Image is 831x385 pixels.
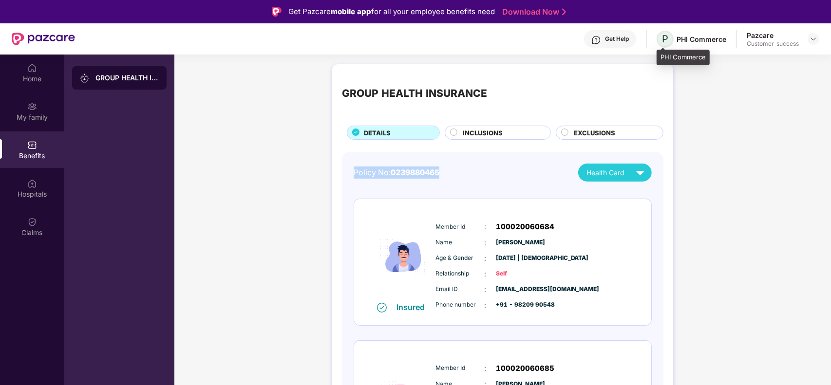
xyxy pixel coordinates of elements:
span: Health Card [586,167,624,178]
span: DETAILS [364,128,391,138]
div: Insured [397,302,431,312]
span: Phone number [435,300,484,310]
span: Relationship [435,269,484,278]
span: : [484,253,486,264]
span: Name [435,238,484,247]
img: svg+xml;base64,PHN2ZyBpZD0iSG9tZSIgeG1sbnM9Imh0dHA6Ly93d3cudzMub3JnLzIwMDAvc3ZnIiB3aWR0aD0iMjAiIG... [27,63,37,73]
img: svg+xml;base64,PHN2ZyB4bWxucz0iaHR0cDovL3d3dy53My5vcmcvMjAwMC9zdmciIHZpZXdCb3g9IjAgMCAyNCAyNCIgd2... [632,164,649,181]
div: GROUP HEALTH INSURANCE [95,73,159,83]
span: : [484,221,486,232]
img: svg+xml;base64,PHN2ZyBpZD0iRHJvcGRvd24tMzJ4MzIiIHhtbG5zPSJodHRwOi8vd3d3LnczLm9yZy8yMDAwL3N2ZyIgd2... [810,35,817,43]
img: svg+xml;base64,PHN2ZyB3aWR0aD0iMjAiIGhlaWdodD0iMjAiIHZpZXdCb3g9IjAgMCAyMCAyMCIgZmlsbD0ibm9uZSIgeG... [80,73,90,83]
span: INCLUSIONS [463,128,503,138]
img: svg+xml;base64,PHN2ZyBpZD0iSGVscC0zMngzMiIgeG1sbnM9Imh0dHA6Ly93d3cudzMub3JnLzIwMDAvc3ZnIiB3aWR0aD... [591,35,601,45]
div: PHI Commerce [657,50,710,65]
img: svg+xml;base64,PHN2ZyB3aWR0aD0iMjAiIGhlaWdodD0iMjAiIHZpZXdCb3g9IjAgMCAyMCAyMCIgZmlsbD0ibm9uZSIgeG... [27,102,37,111]
span: : [484,363,486,374]
span: : [484,284,486,295]
div: GROUP HEALTH INSURANCE [342,86,487,102]
span: [PERSON_NAME] [496,238,545,247]
a: Download Now [502,7,563,17]
span: Member Id [435,364,484,373]
span: 0239880465 [391,168,439,177]
div: PHI Commerce [677,35,726,44]
img: Stroke [562,7,566,17]
img: icon [375,212,433,302]
span: [EMAIL_ADDRESS][DOMAIN_NAME] [496,285,545,294]
img: Logo [272,7,282,17]
span: : [484,238,486,248]
span: P [662,33,668,45]
img: svg+xml;base64,PHN2ZyB4bWxucz0iaHR0cDovL3d3dy53My5vcmcvMjAwMC9zdmciIHdpZHRoPSIxNiIgaGVpZ2h0PSIxNi... [377,303,387,312]
div: Get Help [605,35,629,43]
span: Member Id [435,222,484,232]
span: Self [496,269,545,278]
img: svg+xml;base64,PHN2ZyBpZD0iQ2xhaW0iIHhtbG5zPSJodHRwOi8vd3d3LnczLm9yZy8yMDAwL3N2ZyIgd2lkdGg9IjIwIi... [27,217,37,227]
span: EXCLUSIONS [574,128,616,138]
strong: mobile app [331,7,371,16]
span: : [484,300,486,311]
span: 100020060684 [496,221,554,233]
img: svg+xml;base64,PHN2ZyBpZD0iQmVuZWZpdHMiIHhtbG5zPSJodHRwOi8vd3d3LnczLm9yZy8yMDAwL3N2ZyIgd2lkdGg9Ij... [27,140,37,150]
span: Age & Gender [435,254,484,263]
span: +91 - 98209 90548 [496,300,545,310]
img: svg+xml;base64,PHN2ZyBpZD0iSG9zcGl0YWxzIiB4bWxucz0iaHR0cDovL3d3dy53My5vcmcvMjAwMC9zdmciIHdpZHRoPS... [27,179,37,188]
div: Customer_success [747,40,799,48]
img: New Pazcare Logo [12,33,75,45]
span: Email ID [435,285,484,294]
span: [DATE] | [DEMOGRAPHIC_DATA] [496,254,545,263]
div: Get Pazcare for all your employee benefits need [288,6,495,18]
button: Health Card [578,164,652,182]
span: : [484,269,486,279]
div: Pazcare [747,31,799,40]
div: Policy No: [354,166,439,179]
span: 100020060685 [496,363,554,374]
